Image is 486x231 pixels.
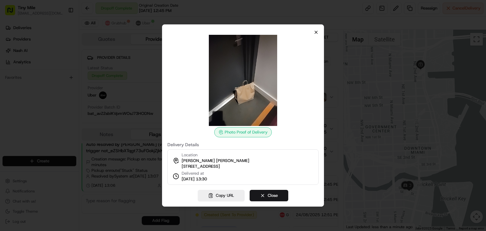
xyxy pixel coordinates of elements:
[250,190,288,201] button: Close
[6,60,18,72] img: 1736555255976-a54dd68f-1ca7-489b-9aae-adbdc363a1c4
[6,6,19,19] img: Nash
[53,92,59,97] div: 💻
[13,92,48,98] span: Knowledge Base
[60,92,102,98] span: API Documentation
[197,35,289,126] img: photo_proof_of_delivery image
[22,67,80,72] div: We're available if you need us!
[6,25,115,35] p: Welcome 👋
[51,89,104,101] a: 💻API Documentation
[198,190,245,201] button: Copy URL
[167,142,319,147] label: Delivery Details
[214,127,272,137] div: Photo Proof of Delivery
[6,92,11,97] div: 📗
[182,171,207,176] span: Delivered at
[22,60,104,67] div: Start new chat
[4,89,51,101] a: 📗Knowledge Base
[182,176,207,182] span: [DATE] 13:30
[182,158,249,164] span: [PERSON_NAME] [PERSON_NAME]
[182,152,197,158] span: Location
[182,164,220,169] span: [STREET_ADDRESS]
[108,62,115,70] button: Start new chat
[45,107,77,112] a: Powered byPylon
[63,107,77,112] span: Pylon
[16,41,104,47] input: Clear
